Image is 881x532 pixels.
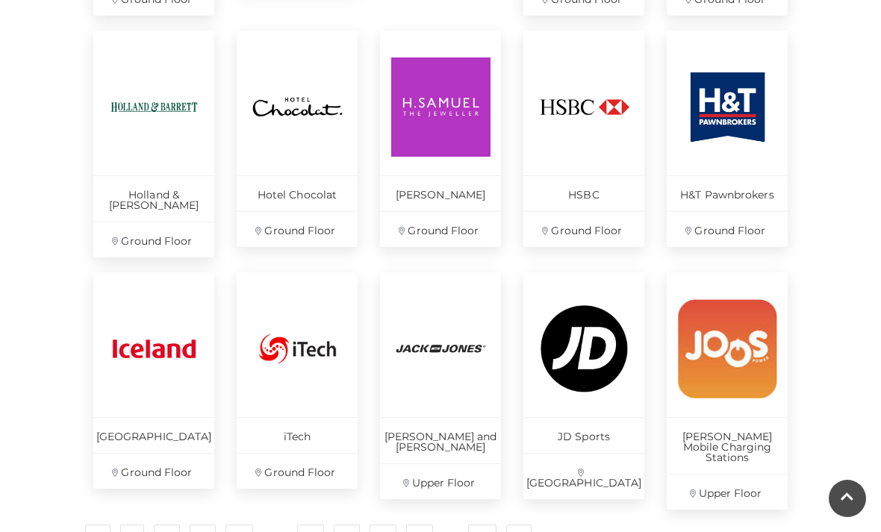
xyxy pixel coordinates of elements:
p: [GEOGRAPHIC_DATA] [523,453,644,499]
a: Hotel Chocolat Ground Floor [237,31,358,247]
p: Ground Floor [667,211,788,247]
p: Ground Floor [380,211,501,247]
a: [PERSON_NAME] and [PERSON_NAME] Upper Floor [380,272,501,499]
a: Holland & [PERSON_NAME] Ground Floor [93,31,214,257]
p: [PERSON_NAME] Mobile Charging Stations [667,417,788,474]
p: Upper Floor [380,463,501,499]
a: JD Sports [GEOGRAPHIC_DATA] [523,272,644,499]
a: H&T Pawnbrokers Ground Floor [667,31,788,247]
p: Hotel Chocolat [237,175,358,211]
p: Ground Floor [93,222,214,257]
p: iTech [237,417,358,453]
p: [PERSON_NAME] and [PERSON_NAME] [380,417,501,463]
p: Ground Floor [93,453,214,489]
p: Ground Floor [237,211,358,247]
p: Holland & [PERSON_NAME] [93,175,214,222]
a: iTech Ground Floor [237,272,358,489]
p: [PERSON_NAME] [380,175,501,211]
a: HSBC Ground Floor [523,31,644,247]
a: [PERSON_NAME] Ground Floor [380,31,501,247]
p: HSBC [523,175,644,211]
p: H&T Pawnbrokers [667,175,788,211]
a: [GEOGRAPHIC_DATA] Ground Floor [93,272,214,489]
p: [GEOGRAPHIC_DATA] [93,417,214,453]
p: JD Sports [523,417,644,453]
p: Upper Floor [667,474,788,510]
a: [PERSON_NAME] Mobile Charging Stations Upper Floor [667,272,788,510]
p: Ground Floor [237,453,358,489]
p: Ground Floor [523,211,644,247]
